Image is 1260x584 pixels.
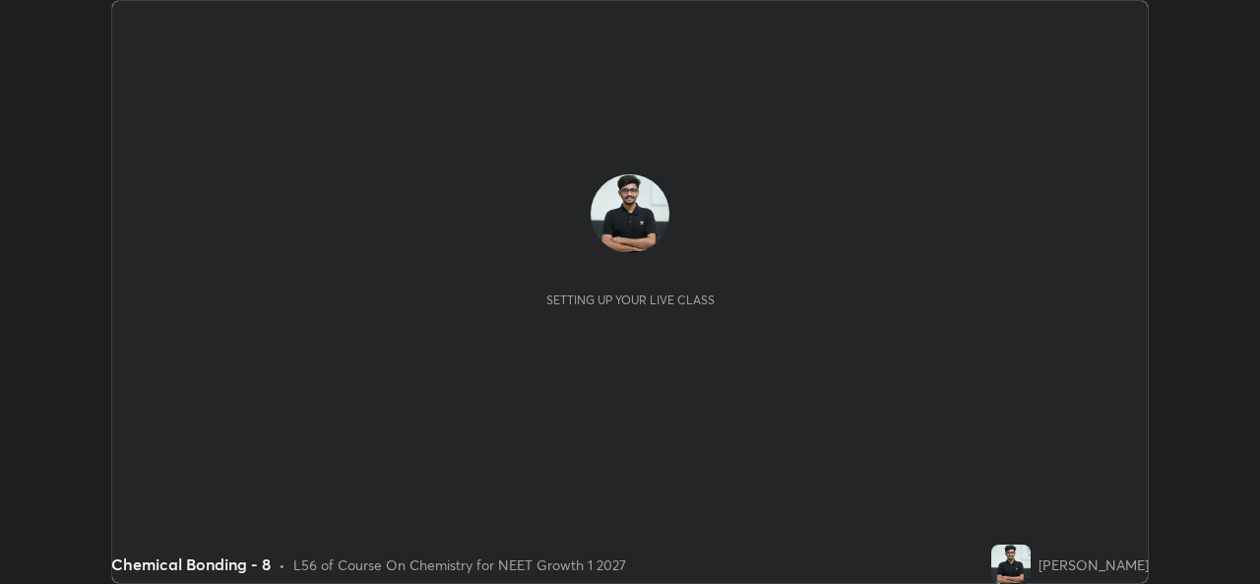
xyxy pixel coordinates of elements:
img: 588ed0d5aa0a4b34b0f6ce6dfa894284.jpg [991,545,1031,584]
img: 588ed0d5aa0a4b34b0f6ce6dfa894284.jpg [591,174,669,253]
div: [PERSON_NAME] [1039,554,1149,575]
div: • [279,554,285,575]
div: Chemical Bonding - 8 [111,552,271,576]
div: Setting up your live class [546,292,715,307]
div: L56 of Course On Chemistry for NEET Growth 1 2027 [293,554,626,575]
